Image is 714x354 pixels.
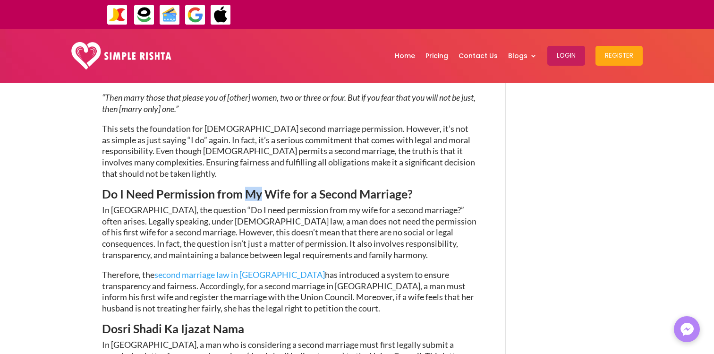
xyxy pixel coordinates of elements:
span: Therefore, the [102,269,154,280]
img: EasyPaisa-icon [134,4,155,26]
button: Login [547,46,585,66]
img: ApplePay-icon [210,4,231,26]
a: Login [547,31,585,80]
a: second marriage law in [GEOGRAPHIC_DATA] [154,269,325,280]
a: Register [595,31,643,80]
span: In [GEOGRAPHIC_DATA], the question “Do I need permission from my wife for a second marriage?” oft... [102,205,476,260]
img: Messenger [678,320,697,339]
span: Dosri Shadi Ka Ijazat Nama [102,321,244,336]
span: This sets the foundation for [DEMOGRAPHIC_DATA] second marriage permission. However, it’s not as ... [102,123,475,179]
a: Pricing [425,31,448,80]
span: Do I Need Permission from My Wife for a Second Marriage? [102,187,413,201]
a: Contact Us [459,31,498,80]
img: Credit Cards [159,4,180,26]
button: Register [595,46,643,66]
a: Blogs [508,31,537,80]
img: GooglePay-icon [185,4,206,26]
span: has introduced a system to ensure transparency and fairness. Accordingly, for a second marriage i... [102,269,474,313]
a: Home [395,31,415,80]
span: “Then marry those that please you of [other] women, two or three or four. But if you fear that yo... [102,92,476,114]
img: JazzCash-icon [107,4,128,26]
